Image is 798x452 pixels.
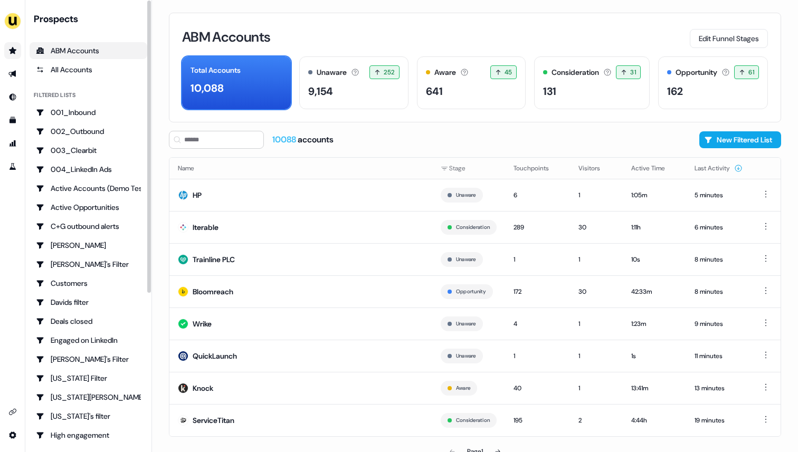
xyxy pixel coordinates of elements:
[695,286,743,297] div: 8 minutes
[695,415,743,426] div: 19 minutes
[4,403,21,420] a: Go to integrations
[193,351,237,361] div: QuickLaunch
[690,29,768,48] button: Edit Funnel Stages
[552,67,599,78] div: Consideration
[578,159,613,178] button: Visitors
[514,190,562,200] div: 6
[514,351,562,361] div: 1
[193,383,213,393] div: Knock
[456,223,490,232] button: Consideration
[578,254,614,265] div: 1
[30,427,147,444] a: Go to High engagement
[578,319,614,329] div: 1
[30,408,147,425] a: Go to Georgia's filter
[514,383,562,393] div: 40
[193,190,202,200] div: HP
[631,190,678,200] div: 1:05m
[193,286,233,297] div: Bloomreach
[4,427,21,444] a: Go to integrations
[36,430,141,440] div: High engagement
[631,319,678,329] div: 1:23m
[514,319,562,329] div: 4
[30,332,147,349] a: Go to Engaged on LinkedIn
[667,83,683,99] div: 162
[308,83,333,99] div: 9,154
[578,190,614,200] div: 1
[30,142,147,159] a: Go to 003_Clearbit
[36,221,141,232] div: C+G outbound alerts
[182,30,270,44] h3: ABM Accounts
[4,135,21,152] a: Go to attribution
[456,383,470,393] button: Aware
[36,278,141,288] div: Customers
[34,91,75,100] div: Filtered lists
[30,370,147,387] a: Go to Georgia Filter
[36,164,141,175] div: 004_LinkedIn Ads
[631,351,678,361] div: 1s
[36,259,141,270] div: [PERSON_NAME]'s Filter
[36,373,141,383] div: [US_STATE] Filter
[36,316,141,326] div: Deals closed
[36,145,141,156] div: 003_Clearbit
[4,42,21,59] a: Go to prospects
[30,61,147,78] a: All accounts
[456,287,486,296] button: Opportunity
[695,190,743,200] div: 5 minutes
[384,67,394,78] span: 252
[30,180,147,197] a: Go to Active Accounts (Demo Test)
[578,222,614,233] div: 30
[30,199,147,216] a: Go to Active Opportunities
[578,351,614,361] div: 1
[317,67,347,78] div: Unaware
[30,218,147,235] a: Go to C+G outbound alerts
[748,67,754,78] span: 61
[30,123,147,140] a: Go to 002_Outbound
[695,383,743,393] div: 13 minutes
[30,256,147,273] a: Go to Charlotte's Filter
[434,67,456,78] div: Aware
[36,183,141,194] div: Active Accounts (Demo Test)
[36,64,141,75] div: All Accounts
[695,222,743,233] div: 6 minutes
[36,335,141,345] div: Engaged on LinkedIn
[36,126,141,137] div: 002_Outbound
[456,255,476,264] button: Unaware
[191,65,241,76] div: Total Accounts
[30,351,147,368] a: Go to Geneviève's Filter
[695,351,743,361] div: 11 minutes
[30,294,147,311] a: Go to Davids filter
[193,222,218,233] div: Iterable
[631,254,678,265] div: 10s
[543,83,556,99] div: 131
[630,67,636,78] span: 31
[695,319,743,329] div: 9 minutes
[30,161,147,178] a: Go to 004_LinkedIn Ads
[36,411,141,421] div: [US_STATE]'s filter
[426,83,443,99] div: 641
[36,240,141,251] div: [PERSON_NAME]
[30,275,147,292] a: Go to Customers
[631,222,678,233] div: 1:11h
[456,190,476,200] button: Unaware
[578,383,614,393] div: 1
[514,222,562,233] div: 289
[578,286,614,297] div: 30
[36,392,141,402] div: [US_STATE][PERSON_NAME]
[36,354,141,364] div: [PERSON_NAME]'s Filter
[456,319,476,329] button: Unaware
[169,158,432,179] th: Name
[36,107,141,118] div: 001_Inbound
[30,42,147,59] a: ABM Accounts
[631,383,678,393] div: 13:41m
[695,159,743,178] button: Last Activity
[30,104,147,121] a: Go to 001_Inbound
[514,254,562,265] div: 1
[578,415,614,426] div: 2
[4,65,21,82] a: Go to outbound experience
[36,202,141,213] div: Active Opportunities
[36,297,141,307] div: Davids filter
[193,415,234,426] div: ServiceTitan
[456,351,476,361] button: Unaware
[272,134,298,145] span: 10088
[514,286,562,297] div: 172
